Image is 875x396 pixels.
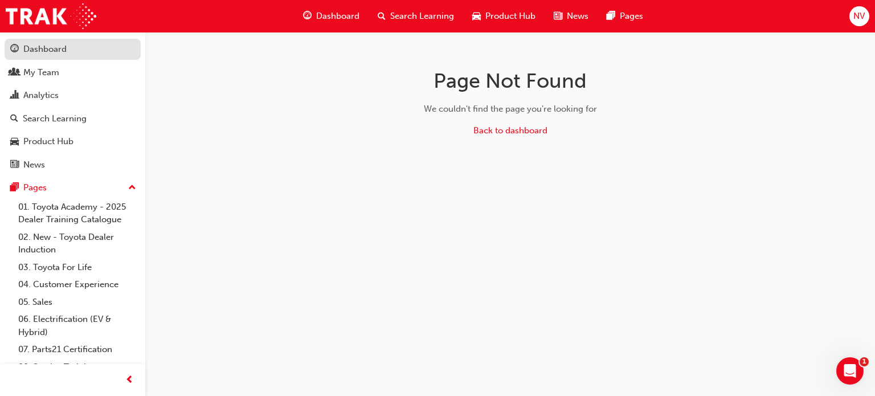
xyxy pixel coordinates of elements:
[23,135,73,148] div: Product Hub
[14,198,141,228] a: 01. Toyota Academy - 2025 Dealer Training Catalogue
[14,259,141,276] a: 03. Toyota For Life
[853,10,865,23] span: NV
[5,62,141,83] a: My Team
[10,183,19,193] span: pages-icon
[14,293,141,311] a: 05. Sales
[10,160,19,170] span: news-icon
[567,10,588,23] span: News
[836,357,864,385] iframe: Intercom live chat
[10,91,19,101] span: chart-icon
[5,39,141,60] a: Dashboard
[5,131,141,152] a: Product Hub
[369,5,463,28] a: search-iconSearch Learning
[125,373,134,387] span: prev-icon
[23,112,87,125] div: Search Learning
[14,311,141,341] a: 06. Electrification (EV & Hybrid)
[316,10,359,23] span: Dashboard
[23,66,59,79] div: My Team
[14,341,141,358] a: 07. Parts21 Certification
[23,43,67,56] div: Dashboard
[14,276,141,293] a: 04. Customer Experience
[545,5,598,28] a: news-iconNews
[463,5,545,28] a: car-iconProduct Hub
[598,5,652,28] a: pages-iconPages
[5,177,141,198] button: Pages
[554,9,562,23] span: news-icon
[128,181,136,195] span: up-icon
[303,9,312,23] span: guage-icon
[23,89,59,102] div: Analytics
[5,154,141,175] a: News
[5,108,141,129] a: Search Learning
[485,10,535,23] span: Product Hub
[378,9,386,23] span: search-icon
[23,181,47,194] div: Pages
[23,158,45,172] div: News
[849,6,869,26] button: NV
[607,9,615,23] span: pages-icon
[10,68,19,78] span: people-icon
[860,357,869,366] span: 1
[620,10,643,23] span: Pages
[10,137,19,147] span: car-icon
[10,44,19,55] span: guage-icon
[330,68,691,93] h1: Page Not Found
[5,36,141,177] button: DashboardMy TeamAnalyticsSearch LearningProduct HubNews
[6,3,96,29] img: Trak
[473,125,547,136] a: Back to dashboard
[472,9,481,23] span: car-icon
[14,358,141,376] a: 08. Service Training
[330,103,691,116] div: We couldn't find the page you're looking for
[5,85,141,106] a: Analytics
[294,5,369,28] a: guage-iconDashboard
[14,228,141,259] a: 02. New - Toyota Dealer Induction
[10,114,18,124] span: search-icon
[390,10,454,23] span: Search Learning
